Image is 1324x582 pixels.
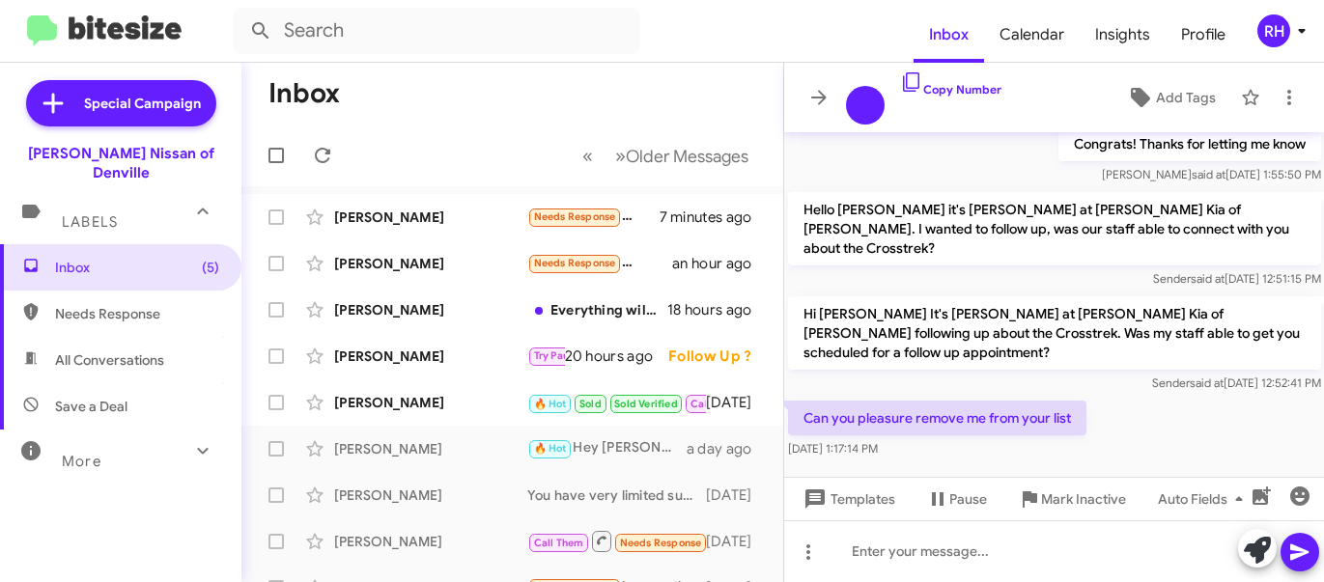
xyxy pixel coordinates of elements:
[579,398,602,410] span: Sold
[668,346,767,366] div: Follow Up ?
[687,439,768,458] div: a day ago
[672,254,767,273] div: an hour ago
[527,529,706,553] div: Can you please call me thank you
[1257,14,1290,47] div: RH
[788,441,878,456] span: [DATE] 1:17:14 PM
[620,537,702,549] span: Needs Response
[84,94,201,113] span: Special Campaign
[334,485,527,505] div: [PERSON_NAME]
[1166,7,1241,63] a: Profile
[911,482,1002,516] button: Pause
[1080,7,1166,63] a: Insights
[527,206,660,228] div: Hi [PERSON_NAME], I might think about selling my pathfinder. I might stop by sometime to check wi...
[800,482,895,516] span: Templates
[1002,482,1141,516] button: Mark Inactive
[534,349,590,362] span: Try Pausing
[706,393,768,412] div: [DATE]
[914,7,984,63] a: Inbox
[527,345,565,367] div: Hey [PERSON_NAME], Just following up to see what time [PERSON_NAME] work for you [DATE]?
[949,482,987,516] span: Pause
[660,208,768,227] div: 7 minutes ago
[334,300,527,319] div: [PERSON_NAME]
[706,532,768,551] div: [DATE]
[268,78,340,109] h1: Inbox
[614,398,678,410] span: Sold Verified
[62,453,101,470] span: More
[565,346,669,366] div: 20 hours ago
[788,192,1321,265] p: Hello [PERSON_NAME] it's [PERSON_NAME] at [PERSON_NAME] Kia of [PERSON_NAME]. I wanted to follow ...
[334,393,527,412] div: [PERSON_NAME]
[334,254,527,273] div: [PERSON_NAME]
[334,346,527,366] div: [PERSON_NAME]
[1101,167,1320,181] span: [PERSON_NAME] [DATE] 1:55:50 PM
[1041,482,1126,516] span: Mark Inactive
[571,136,605,176] button: Previous
[534,210,616,223] span: Needs Response
[1156,80,1216,115] span: Add Tags
[534,398,567,410] span: 🔥 Hot
[604,136,760,176] button: Next
[706,485,768,505] div: [DATE]
[1189,375,1223,390] span: said at
[1142,482,1266,516] button: Auto Fields
[582,144,593,168] span: «
[1191,167,1225,181] span: said at
[788,401,1086,435] p: Can you pleasure remove me from your list
[984,7,1080,63] a: Calendar
[572,136,760,176] nav: Page navigation example
[334,532,527,551] div: [PERSON_NAME]
[334,439,527,458] div: [PERSON_NAME]
[55,304,219,323] span: Needs Response
[1152,271,1320,286] span: Sender [DATE] 12:51:15 PM
[667,300,768,319] div: 18 hours ago
[1057,126,1320,161] p: Congrats! Thanks for letting me know
[62,213,118,231] span: Labels
[55,397,127,416] span: Save a Deal
[615,144,626,168] span: »
[1241,14,1303,47] button: RH
[1151,375,1320,390] span: Sender [DATE] 12:52:41 PM
[26,80,216,126] a: Special Campaign
[534,442,567,455] span: 🔥 Hot
[55,258,219,277] span: Inbox
[55,350,164,370] span: All Conversations
[1158,482,1251,516] span: Auto Fields
[690,398,741,410] span: Call Them
[527,300,667,319] div: Everything will depend on your credit history once my finance manager reviews it when you're here...
[626,146,748,167] span: Older Messages
[534,537,584,549] span: Call Them
[1110,80,1231,115] button: Add Tags
[1190,271,1224,286] span: said at
[527,485,706,505] div: You have very limited supply of 2025 Q60 Sensory or Autograph. It's a shame. I live right around ...
[202,258,219,277] span: (5)
[534,257,616,269] span: Needs Response
[527,252,672,274] div: The luxe was unimpressive.
[234,8,639,54] input: Search
[527,437,687,459] div: Hey [PERSON_NAME], We still have the QX80 available! What time can you stop in [DATE] or [DATE] t...
[900,82,1001,97] a: Copy Number
[334,208,527,227] div: [PERSON_NAME]
[788,296,1321,370] p: Hi [PERSON_NAME] It's [PERSON_NAME] at [PERSON_NAME] Kia of [PERSON_NAME] following up about the ...
[784,482,911,516] button: Templates
[527,390,706,414] div: Inbound Call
